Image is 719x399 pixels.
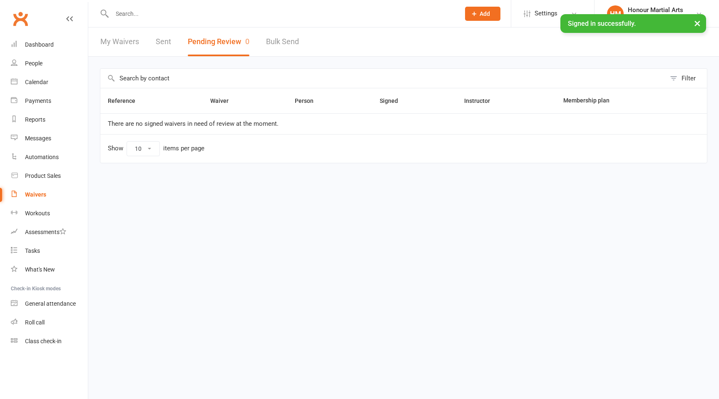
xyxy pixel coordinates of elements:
[25,210,50,217] div: Workouts
[108,97,144,104] span: Reference
[25,41,54,48] div: Dashboard
[11,167,88,185] a: Product Sales
[628,6,683,14] div: Honour Martial Arts
[25,300,76,307] div: General attendance
[690,14,705,32] button: ×
[556,88,677,113] th: Membership plan
[11,242,88,260] a: Tasks
[11,110,88,129] a: Reports
[11,313,88,332] a: Roll call
[156,27,171,56] a: Sent
[25,172,61,179] div: Product Sales
[266,27,299,56] a: Bulk Send
[245,37,249,46] span: 0
[628,14,683,21] div: Honour Martial Arts
[25,191,46,198] div: Waivers
[108,96,144,106] button: Reference
[188,27,249,56] button: Pending Review0
[11,73,88,92] a: Calendar
[11,294,88,313] a: General attendance kiosk mode
[100,27,139,56] a: My Waivers
[380,97,407,104] span: Signed
[380,96,407,106] button: Signed
[607,5,624,22] div: HM
[568,20,636,27] span: Signed in successfully.
[25,338,62,344] div: Class check-in
[535,4,557,23] span: Settings
[25,247,40,254] div: Tasks
[11,204,88,223] a: Workouts
[11,260,88,279] a: What's New
[108,141,204,156] div: Show
[210,96,238,106] button: Waiver
[11,35,88,54] a: Dashboard
[25,79,48,85] div: Calendar
[464,96,499,106] button: Instructor
[25,60,42,67] div: People
[25,154,59,160] div: Automations
[109,8,454,20] input: Search...
[295,97,323,104] span: Person
[25,266,55,273] div: What's New
[465,7,500,21] button: Add
[11,148,88,167] a: Automations
[100,113,707,134] td: There are no signed waivers in need of review at the moment.
[11,129,88,148] a: Messages
[682,73,696,83] div: Filter
[11,332,88,351] a: Class kiosk mode
[25,229,66,235] div: Assessments
[100,69,666,88] input: Search by contact
[11,185,88,204] a: Waivers
[25,135,51,142] div: Messages
[464,97,499,104] span: Instructor
[11,54,88,73] a: People
[666,69,707,88] button: Filter
[210,97,238,104] span: Waiver
[295,96,323,106] button: Person
[480,10,490,17] span: Add
[11,92,88,110] a: Payments
[163,145,204,152] div: items per page
[25,319,45,326] div: Roll call
[11,223,88,242] a: Assessments
[25,97,51,104] div: Payments
[25,116,45,123] div: Reports
[10,8,31,29] a: Clubworx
